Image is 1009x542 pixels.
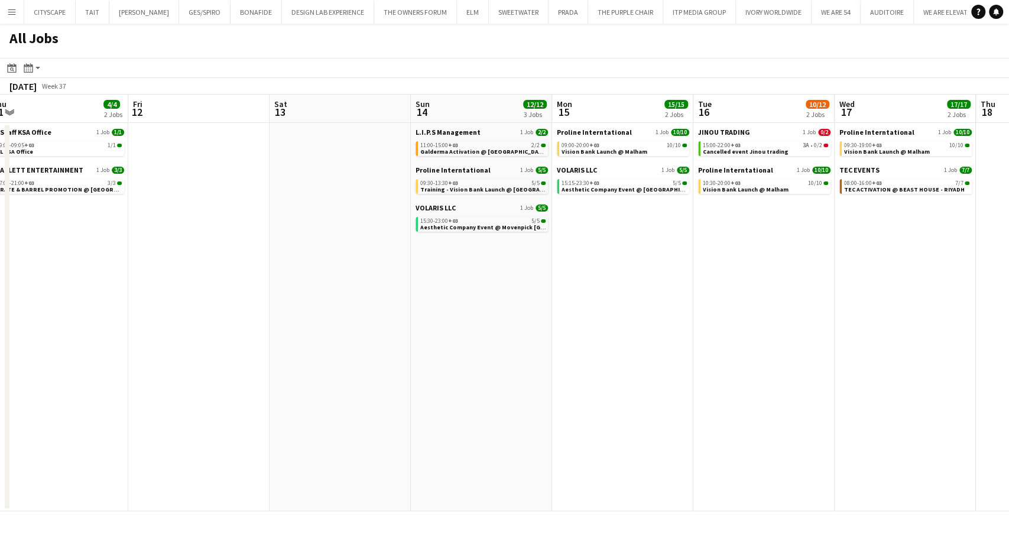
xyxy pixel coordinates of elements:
[839,128,972,165] div: Proline Interntational1 Job10/1009:30-19:00+0310/10Vision Bank Launch @ Malham
[589,179,599,187] span: +03
[562,180,599,186] span: 15:15-23:30
[698,128,750,137] span: JINOU TRADING
[274,99,287,109] span: Sat
[703,180,741,186] span: 10:30-20:00
[844,141,969,155] a: 09:30-19:00+0310/10Vision Bank Launch @ Malham
[839,128,914,137] span: Proline Interntational
[374,1,457,24] button: THE OWNERS FORUM
[531,142,540,148] span: 2/2
[731,179,741,187] span: +03
[549,1,588,24] button: PRADA
[562,179,687,193] a: 15:15-23:30+035/5Aesthetic Company Event @ [GEOGRAPHIC_DATA]
[677,167,689,174] span: 5/5
[524,110,546,119] div: 3 Jobs
[133,99,142,109] span: Fri
[448,217,458,225] span: +03
[420,148,580,155] span: Galderma Activation @ Riyadh Narjis View
[797,167,810,174] span: 1 Job
[117,144,122,147] span: 1/1
[588,1,663,24] button: THE PURPLE CHAIR
[844,179,969,193] a: 08:00-16:00+037/7TEC ACTIVATION @ BEAST HOUSE - RIYADH
[839,165,880,174] span: TEC EVENTS
[698,128,830,137] a: JINOU TRADING1 Job0/2
[536,167,548,174] span: 5/5
[541,144,546,147] span: 2/2
[656,129,669,136] span: 1 Job
[562,141,687,155] a: 09:00-20:00+0310/10Vision Bank Launch @ Malham
[416,128,548,165] div: L.I.P.S Management1 Job2/211:00-15:00+032/2Galderma Activation @ [GEOGRAPHIC_DATA] Narjis View
[416,128,481,137] span: L.I.P.S Management
[806,110,829,119] div: 2 Jobs
[103,100,120,109] span: 4/4
[112,167,124,174] span: 3/3
[282,1,374,24] button: DESIGN LAB EXPERIENCE
[812,167,830,174] span: 10/10
[117,181,122,185] span: 3/3
[663,1,736,24] button: ITP MEDIA GROUP
[682,144,687,147] span: 10/10
[557,165,689,196] div: VOLARIS LLC1 Job5/515:15-23:30+035/5Aesthetic Company Event @ [GEOGRAPHIC_DATA]
[803,129,816,136] span: 1 Job
[938,129,951,136] span: 1 Job
[104,110,122,119] div: 2 Jobs
[108,180,116,186] span: 3/3
[96,167,109,174] span: 1 Job
[959,167,972,174] span: 7/7
[420,180,458,186] span: 09:30-13:30
[531,218,540,224] span: 5/5
[844,142,882,148] span: 09:30-19:00
[736,1,812,24] button: IVORY WORLDWIDE
[416,165,548,174] a: Proline Interntational1 Job5/5
[703,186,789,193] span: Vision Bank Launch @ Malham
[557,128,632,137] span: Proline Interntational
[698,99,712,109] span: Tue
[703,142,828,148] div: •
[703,148,789,155] span: Cancelled event Jinou trading
[131,105,142,119] span: 12
[520,129,533,136] span: 1 Job
[416,203,456,212] span: VOLARIS LLC
[803,142,809,148] span: 3A
[661,167,674,174] span: 1 Job
[179,1,231,24] button: GES/SPIRO
[39,82,69,90] span: Week 37
[812,1,861,24] button: WE ARE 54
[823,144,828,147] span: 0/2
[671,129,689,136] span: 10/10
[838,105,855,119] span: 17
[557,165,689,174] a: VOLARIS LLC1 Job5/5
[24,1,76,24] button: CITYSCAPE
[872,179,882,187] span: +03
[420,186,573,193] span: Training - Vision Bank Launch @ Malham
[698,128,830,165] div: JINOU TRADING1 Job0/215:00-22:00+033A•0/2Cancelled event Jinou trading
[557,128,689,137] a: Proline Interntational1 Job10/10
[536,129,548,136] span: 2/2
[953,129,972,136] span: 10/10
[818,129,830,136] span: 0/2
[420,218,458,224] span: 15:30-23:00
[839,165,972,196] div: TEC EVENTS1 Job7/708:00-16:00+037/7TEC ACTIVATION @ BEAST HOUSE - RIYADH
[557,165,597,174] span: VOLARIS LLC
[457,1,489,24] button: ELM
[589,141,599,149] span: +03
[823,181,828,185] span: 10/10
[9,80,37,92] div: [DATE]
[698,165,773,174] span: Proline Interntational
[965,144,969,147] span: 10/10
[541,181,546,185] span: 5/5
[682,181,687,185] span: 5/5
[416,99,430,109] span: Sun
[949,142,963,148] span: 10/10
[955,180,963,186] span: 7/7
[420,223,593,231] span: Aesthetic Company Event @ Movenpick Riyadh
[555,105,572,119] span: 15
[703,179,828,193] a: 10:30-20:00+0310/10Vision Bank Launch @ Malham
[108,142,116,148] span: 1/1
[416,203,548,234] div: VOLARIS LLC1 Job5/515:30-23:00+035/5Aesthetic Company Event @ Movenpick [GEOGRAPHIC_DATA]
[948,110,970,119] div: 2 Jobs
[520,167,533,174] span: 1 Job
[416,165,548,203] div: Proline Interntational1 Job5/509:30-13:30+035/5Training - Vision Bank Launch @ [GEOGRAPHIC_DATA]
[667,142,681,148] span: 10/10
[420,142,458,148] span: 11:00-15:00
[839,165,972,174] a: TEC EVENTS1 Job7/7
